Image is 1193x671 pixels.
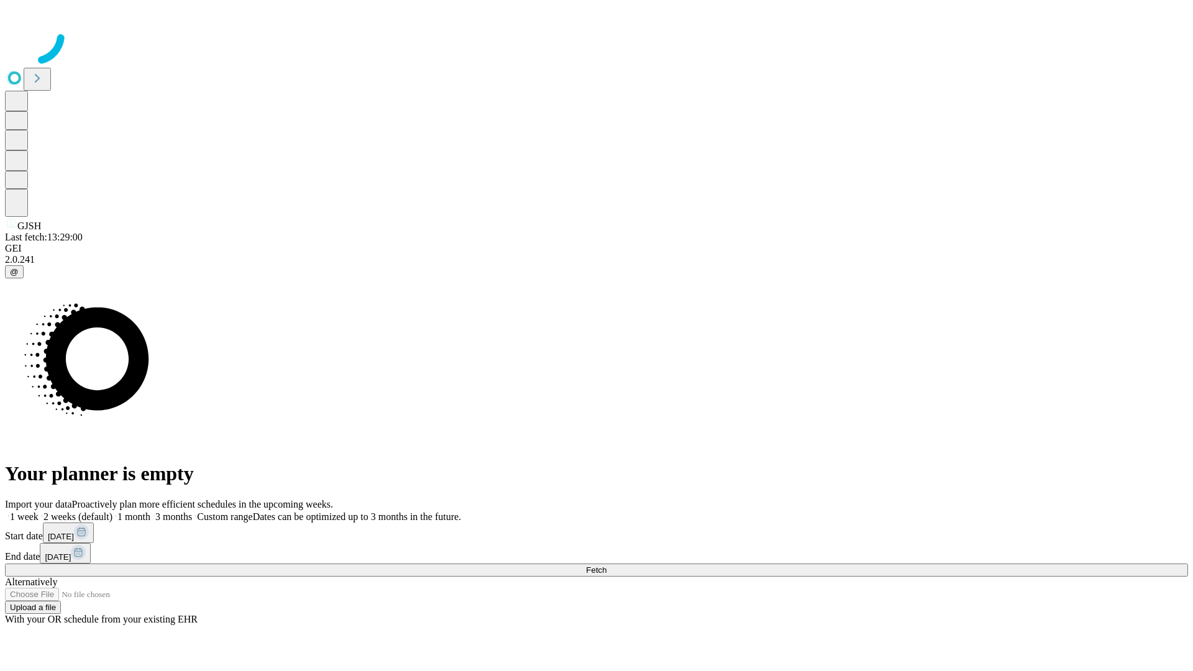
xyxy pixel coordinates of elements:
[5,243,1188,254] div: GEI
[10,511,39,522] span: 1 week
[117,511,150,522] span: 1 month
[5,232,83,242] span: Last fetch: 13:29:00
[5,462,1188,485] h1: Your planner is empty
[5,523,1188,543] div: Start date
[5,254,1188,265] div: 2.0.241
[48,532,74,541] span: [DATE]
[43,511,112,522] span: 2 weeks (default)
[10,267,19,276] span: @
[197,511,252,522] span: Custom range
[586,565,606,575] span: Fetch
[5,543,1188,564] div: End date
[40,543,91,564] button: [DATE]
[5,601,61,614] button: Upload a file
[45,552,71,562] span: [DATE]
[72,499,333,509] span: Proactively plan more efficient schedules in the upcoming weeks.
[5,577,57,587] span: Alternatively
[5,614,198,624] span: With your OR schedule from your existing EHR
[155,511,192,522] span: 3 months
[43,523,94,543] button: [DATE]
[5,564,1188,577] button: Fetch
[17,221,41,231] span: GJSH
[5,265,24,278] button: @
[5,499,72,509] span: Import your data
[253,511,461,522] span: Dates can be optimized up to 3 months in the future.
